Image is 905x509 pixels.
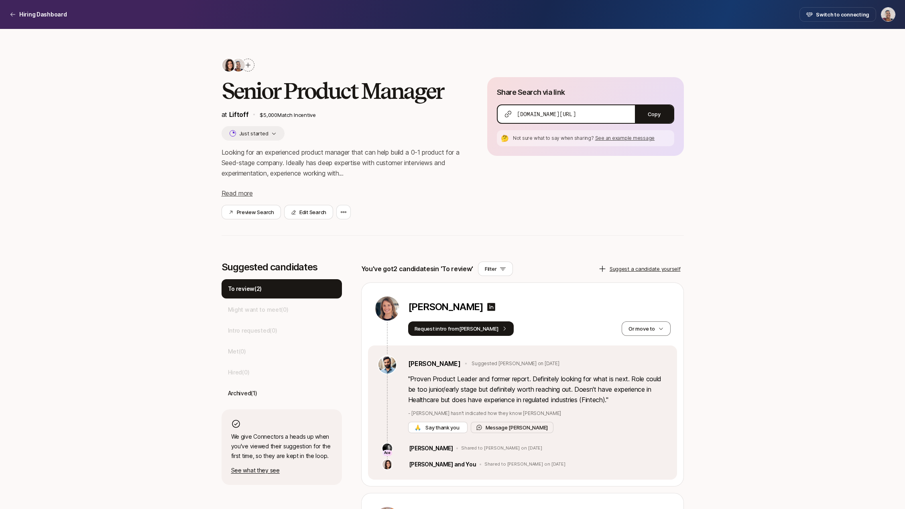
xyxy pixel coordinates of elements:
img: 1f3675ea_702b_40b2_8d70_615ff8601581.jpg [382,444,392,453]
p: Hiring Dashboard [19,10,67,19]
p: [PERSON_NAME] [409,444,453,453]
p: $5,000 Match Incentive [260,111,462,119]
img: Janelle Bradley [881,8,895,21]
p: You've got 2 candidates in 'To review' [361,264,474,274]
img: 9c0179f1_9733_4808_aec3_bba3e53e0273.jpg [375,296,399,321]
p: Met ( 0 ) [228,347,246,356]
p: Suggest a candidate yourself [610,265,681,273]
button: Filter [478,262,513,276]
button: Copy [635,105,673,123]
span: [DOMAIN_NAME][URL] [517,110,576,118]
p: at [222,109,249,120]
p: See what they see [231,466,332,475]
button: Message [PERSON_NAME] [471,422,554,433]
button: Or move to [622,321,670,336]
img: 407de850_77b5_4b3d_9afd_7bcde05681ca.jpg [378,356,396,374]
span: Switch to connecting [816,10,869,18]
img: 71d7b91d_d7cb_43b4_a7ea_a9b2f2cc6e03.jpg [222,59,235,72]
span: Say thank you [424,423,461,431]
button: Preview Search [222,205,281,219]
p: Shared to [PERSON_NAME] on [DATE] [484,462,565,467]
p: [PERSON_NAME] [408,301,483,313]
p: Hired ( 0 ) [228,368,250,377]
p: Shared to [PERSON_NAME] on [DATE] [461,446,542,451]
button: Request intro from[PERSON_NAME] [408,321,514,336]
p: Not sure what to say when sharing? [513,135,671,142]
p: Intro requested ( 0 ) [228,326,277,335]
p: To review ( 2 ) [228,284,262,294]
a: [PERSON_NAME] [408,358,461,369]
p: Suggested candidates [222,262,342,273]
button: Edit Search [284,205,333,219]
p: We give Connectors a heads up when you've viewed their suggestion for the first time, so they are... [231,432,332,461]
p: - [PERSON_NAME] hasn't indicated how they know [PERSON_NAME] [408,410,667,417]
button: 🙏 Say thank you [408,422,468,433]
button: Just started [222,126,285,141]
span: See an example message [595,135,655,141]
p: Ace [384,450,391,456]
button: Switch to connecting [799,7,876,22]
p: Archived ( 1 ) [228,388,257,398]
p: Suggested [PERSON_NAME] on [DATE] [472,360,559,367]
h2: Senior Product Manager [222,79,462,103]
span: Read more [222,189,253,197]
button: Janelle Bradley [881,7,895,22]
p: " Proven Product Leader and former report. Definitely looking for what is next. Role could be too... [408,374,667,405]
p: Might want to meet ( 0 ) [228,305,289,315]
p: Looking for an experienced product manager that can help build a 0-1 product for a Seed-stage com... [222,147,462,178]
span: 🙏 [415,423,421,431]
img: dbb69939_042d_44fe_bb10_75f74df84f7f.jpg [232,59,245,72]
span: Liftoff [229,110,249,119]
div: 🤔 [500,133,510,143]
img: 71d7b91d_d7cb_43b4_a7ea_a9b2f2cc6e03.jpg [382,460,392,469]
p: [PERSON_NAME] and You [409,460,476,469]
p: Share Search via link [497,87,565,98]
